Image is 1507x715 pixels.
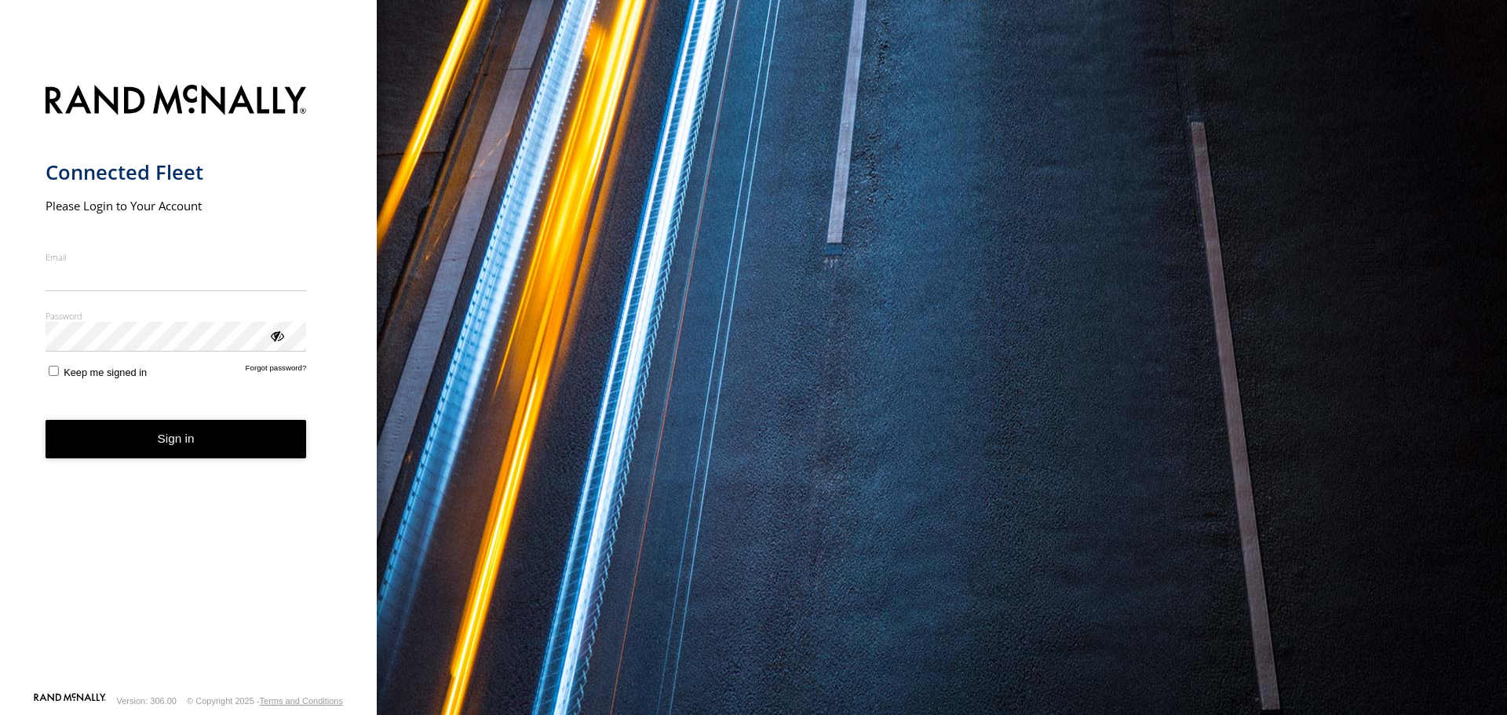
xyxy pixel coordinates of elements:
a: Visit our Website [34,693,106,709]
label: Email [46,251,307,263]
div: Version: 306.00 [117,696,177,706]
a: Forgot password? [246,363,307,378]
img: Rand McNally [46,82,307,122]
span: Keep me signed in [64,367,147,378]
label: Password [46,310,307,322]
form: main [46,75,332,691]
button: Sign in [46,420,307,458]
input: Keep me signed in [49,366,59,376]
a: Terms and Conditions [260,696,343,706]
div: ViewPassword [268,327,284,343]
div: © Copyright 2025 - [187,696,343,706]
h2: Please Login to Your Account [46,198,307,213]
h1: Connected Fleet [46,159,307,185]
